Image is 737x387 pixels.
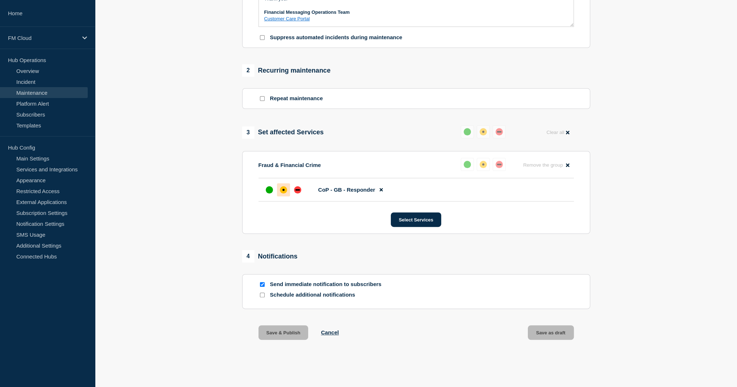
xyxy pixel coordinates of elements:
[260,282,265,287] input: Send immediate notification to subscribers
[242,250,298,262] div: Notifications
[493,158,506,171] button: down
[528,325,574,340] button: Save as draft
[519,158,574,172] button: Remove the group
[266,186,273,193] div: up
[321,329,339,335] button: Cancel
[493,125,506,138] button: down
[280,186,287,193] div: affected
[391,212,441,227] button: Select Services
[480,161,487,168] div: affected
[270,281,386,288] p: Send immediate notification to subscribers
[258,325,309,340] button: Save & Publish
[242,250,254,262] span: 4
[542,125,574,139] button: Clear all
[260,96,265,101] input: Repeat maintenance
[496,128,503,135] div: down
[523,162,563,168] span: Remove the group
[318,187,375,193] span: CoP - GB - Responder
[8,35,78,41] p: FM Cloud
[242,126,324,139] div: Set affected Services
[264,9,350,15] strong: Financial Messaging Operations Team
[270,292,386,298] p: Schedule additional notifications
[242,126,254,139] span: 3
[242,64,254,77] span: 2
[496,161,503,168] div: down
[480,128,487,135] div: affected
[260,35,265,40] input: Suppress automated incidents during maintenance
[461,158,474,171] button: up
[258,162,321,168] p: Fraud & Financial Crime
[270,95,323,102] p: Repeat maintenance
[461,125,474,138] button: up
[464,161,471,168] div: up
[242,64,331,77] div: Recurring maintenance
[294,186,301,193] div: down
[260,293,265,297] input: Schedule additional notifications
[477,158,490,171] button: affected
[270,34,402,41] p: Suppress automated incidents during maintenance
[477,125,490,138] button: affected
[264,16,310,21] a: Customer Care Portal
[464,128,471,135] div: up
